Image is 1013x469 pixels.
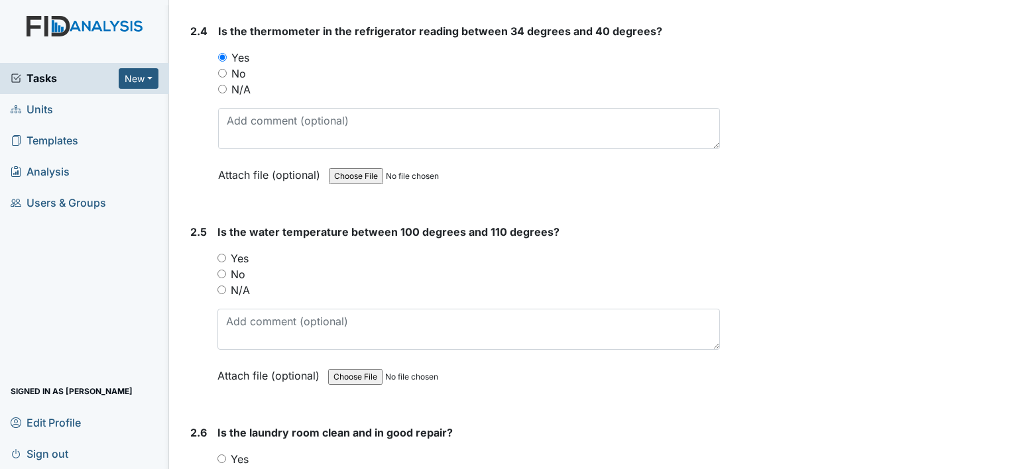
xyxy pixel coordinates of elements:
[218,69,227,78] input: No
[218,85,227,93] input: N/A
[11,130,78,151] span: Templates
[218,53,227,62] input: Yes
[11,70,119,86] a: Tasks
[231,81,251,97] label: N/A
[119,68,158,89] button: New
[217,254,226,262] input: Yes
[218,25,662,38] span: Is the thermometer in the refrigerator reading between 34 degrees and 40 degrees?
[231,250,249,266] label: Yes
[190,224,207,240] label: 2.5
[231,50,249,66] label: Yes
[217,360,325,384] label: Attach file (optional)
[218,160,326,183] label: Attach file (optional)
[190,425,207,441] label: 2.6
[11,162,70,182] span: Analysis
[217,225,560,238] span: Is the water temperature between 100 degrees and 110 degrees?
[231,66,246,81] label: No
[11,193,106,213] span: Users & Groups
[231,451,249,467] label: Yes
[217,286,226,294] input: N/A
[231,266,245,282] label: No
[11,443,68,464] span: Sign out
[231,282,250,298] label: N/A
[190,23,208,39] label: 2.4
[11,412,81,433] span: Edit Profile
[217,426,453,439] span: Is the laundry room clean and in good repair?
[11,99,53,120] span: Units
[11,381,133,401] span: Signed in as [PERSON_NAME]
[217,454,226,463] input: Yes
[217,270,226,278] input: No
